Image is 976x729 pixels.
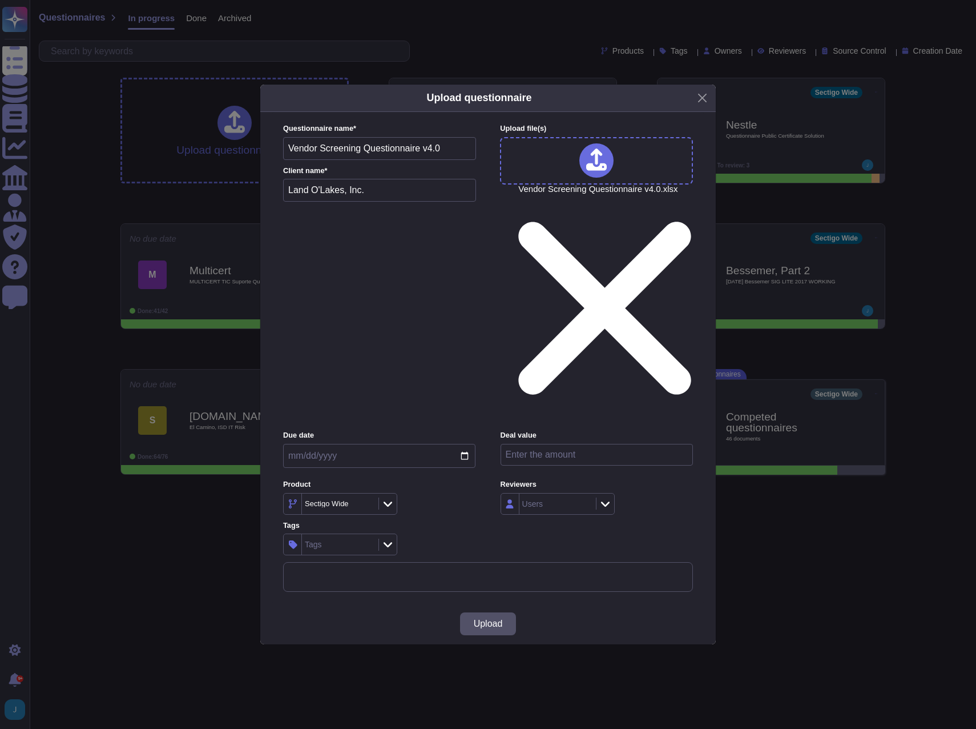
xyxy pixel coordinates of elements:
button: Close [693,89,711,107]
label: Deal value [501,432,693,439]
div: Users [522,500,543,508]
label: Client name [283,167,476,175]
input: Due date [283,444,475,468]
label: Tags [283,522,475,530]
span: Vendor Screening Questionnaire v4.0.xlsx [518,185,691,423]
input: Enter questionnaire name [283,137,476,160]
label: Questionnaire name [283,125,476,133]
label: Due date [283,432,475,439]
input: Enter the amount [501,444,693,466]
div: Sectigo Wide [305,500,349,507]
span: Upload [474,619,503,628]
div: Tags [305,540,322,548]
span: Upload file (s) [500,124,546,133]
input: Enter company name of the client [283,179,476,202]
h5: Upload questionnaire [426,90,531,106]
button: Upload [460,612,517,635]
label: Reviewers [501,481,693,488]
label: Product [283,481,475,488]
